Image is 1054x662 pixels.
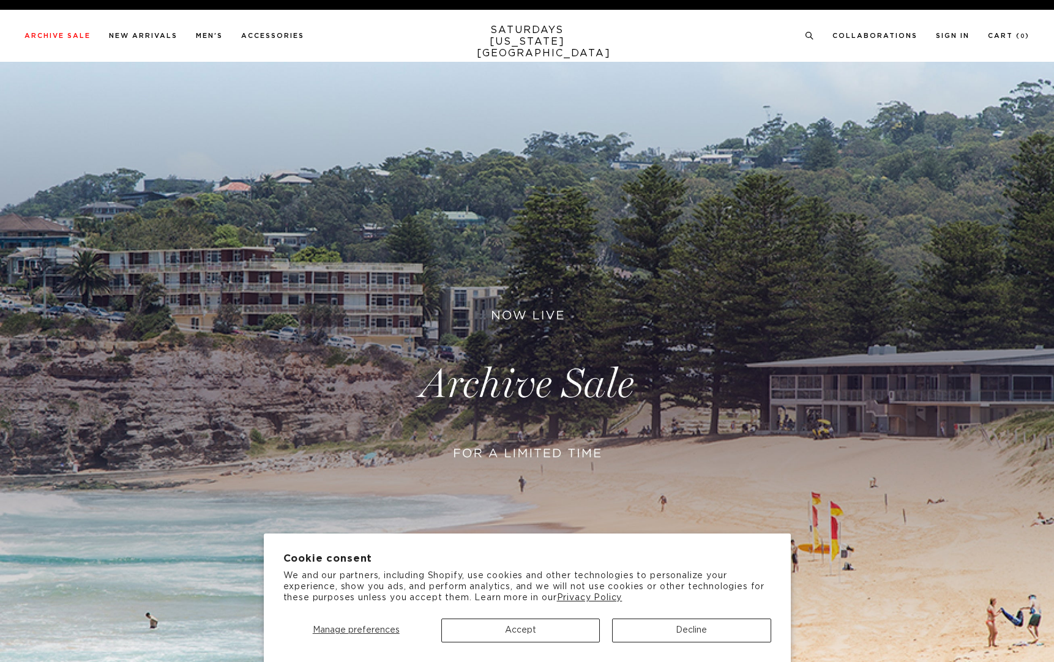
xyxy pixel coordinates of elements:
[936,32,970,39] a: Sign In
[283,619,429,642] button: Manage preferences
[283,553,771,565] h2: Cookie consent
[241,32,304,39] a: Accessories
[441,619,600,642] button: Accept
[557,593,622,602] a: Privacy Policy
[313,626,400,634] span: Manage preferences
[832,32,918,39] a: Collaborations
[477,24,578,59] a: SATURDAYS[US_STATE][GEOGRAPHIC_DATA]
[283,570,771,604] p: We and our partners, including Shopify, use cookies and other technologies to personalize your ex...
[612,619,771,642] button: Decline
[109,32,178,39] a: New Arrivals
[196,32,223,39] a: Men's
[1020,34,1025,39] small: 0
[24,32,91,39] a: Archive Sale
[988,32,1030,39] a: Cart (0)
